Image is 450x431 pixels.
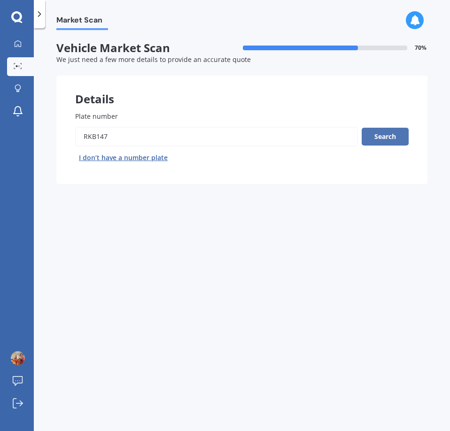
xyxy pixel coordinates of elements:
img: picture [11,351,25,365]
span: Market Scan [56,15,108,28]
button: I don’t have a number plate [75,150,171,165]
div: Details [56,76,427,104]
button: Search [362,128,409,146]
span: Vehicle Market Scan [56,41,242,55]
span: Plate number [75,112,118,121]
input: Enter plate number [75,127,358,146]
span: 70 % [415,45,427,51]
span: We just need a few more details to provide an accurate quote [56,55,251,64]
